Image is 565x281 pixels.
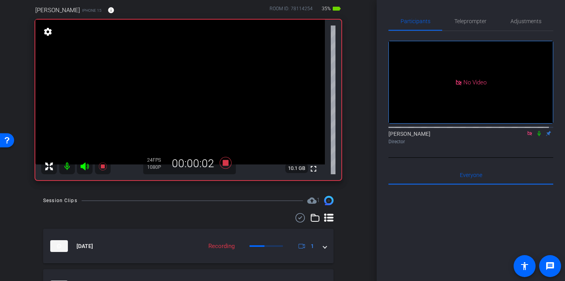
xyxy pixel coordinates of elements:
span: Everyone [460,172,482,178]
span: 1 [311,242,314,250]
mat-icon: message [545,261,555,271]
div: 1080P [147,164,167,170]
div: [PERSON_NAME] [388,130,553,145]
span: Teleprompter [454,18,487,24]
div: ROOM ID: 78114254 [270,5,313,16]
span: [PERSON_NAME] [35,6,80,15]
div: Director [388,138,553,145]
img: thumb-nail [50,240,68,252]
div: 00:00:02 [167,157,219,170]
mat-icon: settings [42,27,53,36]
span: Participants [401,18,430,24]
div: 24 [147,157,167,163]
img: Session clips [324,196,334,205]
span: 10.1 GB [285,164,308,173]
span: 35% [321,2,332,15]
mat-expansion-panel-header: thumb-nail[DATE]Recording1 [43,229,334,263]
mat-icon: info [108,7,115,14]
span: Destinations for your clips [307,196,320,205]
span: 1 [317,197,320,204]
mat-icon: accessibility [520,261,529,271]
mat-icon: battery_std [332,4,341,13]
div: Session Clips [43,197,77,204]
span: Adjustments [510,18,541,24]
span: FPS [153,157,161,163]
div: Recording [204,242,239,251]
span: No Video [463,78,487,86]
mat-icon: cloud_upload [307,196,317,205]
span: iPhone 15 [82,7,102,13]
span: [DATE] [77,242,93,250]
mat-icon: fullscreen [309,164,318,173]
